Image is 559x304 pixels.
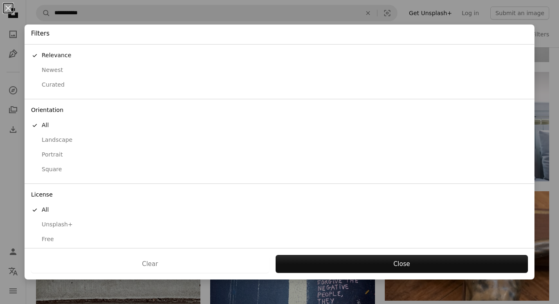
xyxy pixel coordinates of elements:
button: Free [25,232,534,247]
button: Relevance [25,48,534,63]
div: All [31,206,528,214]
button: Newest [25,63,534,78]
button: Unsplash+ [25,217,534,232]
button: Close [276,255,528,273]
button: Square [25,162,534,177]
button: Clear [31,255,269,273]
button: Portrait [25,148,534,162]
div: Unsplash+ [31,221,528,229]
div: All [31,121,528,130]
div: Square [31,165,528,174]
div: Landscape [31,136,528,144]
div: License [25,187,534,203]
div: Relevance [31,51,528,60]
div: Orientation [25,103,534,118]
div: Curated [31,81,528,89]
div: Newest [31,66,528,74]
div: Portrait [31,151,528,159]
button: All [25,118,534,133]
button: Landscape [25,133,534,148]
div: Free [31,235,528,244]
h4: Filters [31,29,49,38]
button: Curated [25,78,534,92]
button: All [25,203,534,217]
